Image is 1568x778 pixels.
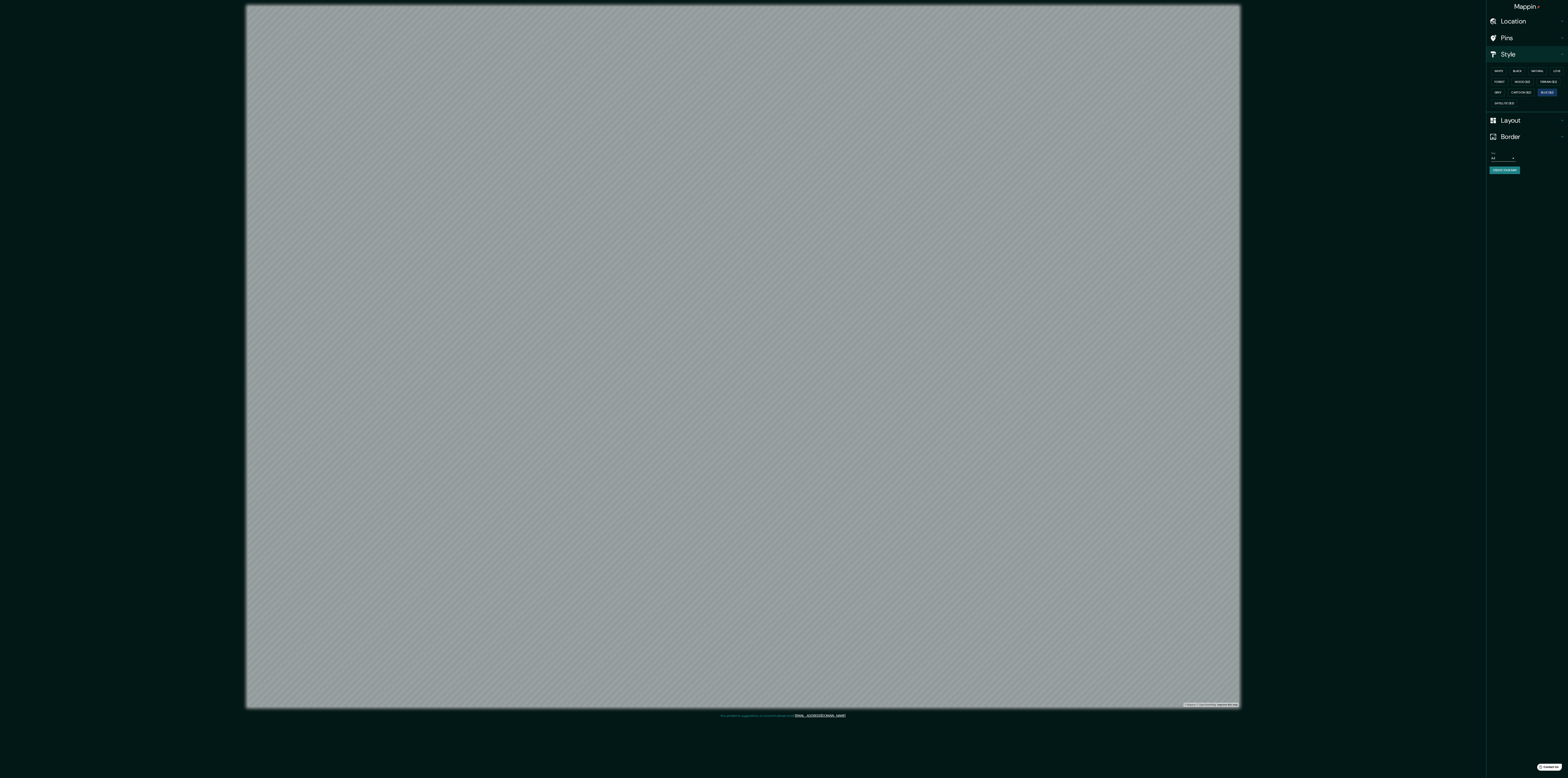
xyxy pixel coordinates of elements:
[846,713,847,718] div: .
[1528,67,1547,75] button: Natural
[1486,129,1568,145] div: Border
[1491,155,1516,162] div: A4
[1532,762,1564,774] iframe: Help widget launcher
[1196,703,1216,706] a: OpenStreetMap
[1491,152,1496,155] label: Size
[1501,34,1560,42] h4: Pins
[1490,166,1520,174] button: Create your map
[1491,89,1505,96] button: Grey
[1486,30,1568,46] div: Pins
[721,713,846,718] p: Any problems, suggestions, or concerns please email .
[1510,67,1525,75] button: Black
[1501,17,1560,25] h4: Location
[1511,78,1533,86] button: Wood ($2)
[1491,100,1517,107] button: Satellite ($3)
[248,7,1239,707] canvas: Map
[1491,67,1507,75] button: White
[1486,13,1568,29] div: Location
[795,714,845,718] a: [EMAIL_ADDRESS][DOMAIN_NAME]
[1501,116,1560,124] h4: Layout
[1537,6,1540,9] img: pin-icon.png
[1501,50,1560,58] h4: Style
[1491,78,1508,86] button: Forest
[1508,89,1535,96] button: Cartoon ($2)
[1538,89,1557,96] button: Blue ($2)
[1185,703,1196,706] a: Mapbox
[1501,133,1560,141] h4: Border
[1537,78,1560,86] button: Terrain ($2)
[1486,46,1568,62] div: Style
[1514,2,1540,11] h4: Mappin
[1486,112,1568,129] div: Layout
[1550,67,1564,75] button: Love
[1217,703,1238,706] a: Map feedback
